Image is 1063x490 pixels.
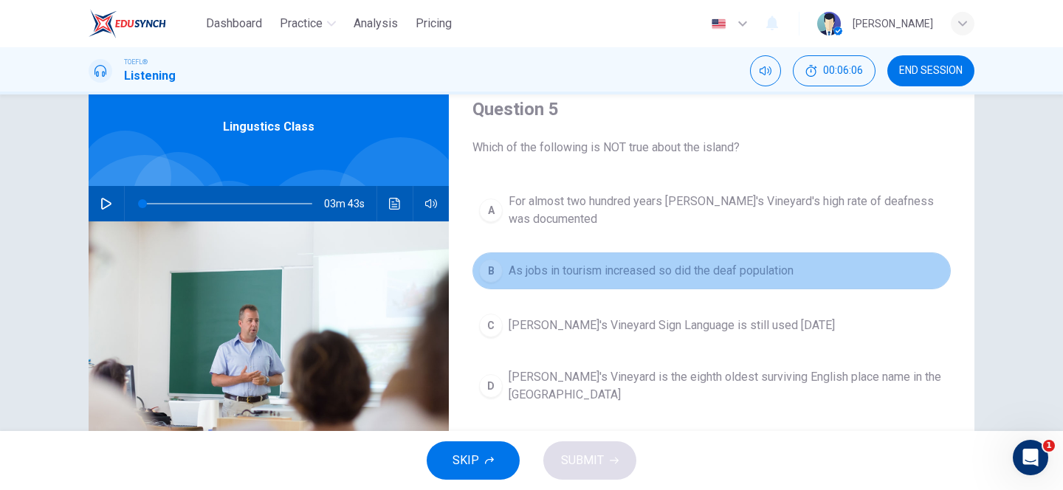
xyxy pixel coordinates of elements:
[124,67,176,85] h1: Listening
[32,391,66,401] span: Home
[823,65,863,77] span: 00:06:06
[793,55,875,86] button: 00:06:06
[472,186,951,235] button: AFor almost two hundred years [PERSON_NAME]'s Vineyard's high rate of deafness was documented
[354,15,398,32] span: Analysis
[383,186,407,221] button: Click to see the audio transcription
[66,285,309,297] span: If you ahve any difficulties please let mek now.
[887,55,974,86] button: END SESSION
[509,368,944,404] span: [PERSON_NAME]'s Vineyard is the eighth oldest surviving English place name in the [GEOGRAPHIC_DATA]
[30,347,224,362] div: Ask a question
[254,24,281,50] div: Close
[1043,440,1055,452] span: 1
[200,10,268,37] button: Dashboard
[66,299,151,314] div: [PERSON_NAME]
[472,307,951,344] button: C[PERSON_NAME]'s Vineyard Sign Language is still used [DATE]
[124,57,148,67] span: TOEFL®
[348,10,404,37] button: Analysis
[817,12,841,35] img: Profile picture
[472,139,951,156] span: Which of the following is NOT true about the island?
[30,262,265,277] div: Recent message
[899,65,963,77] span: END SESSION
[15,334,281,390] div: Ask a question
[479,259,503,283] div: B
[453,450,479,471] span: SKIP
[1013,440,1048,475] iframe: Intercom live chat
[472,362,951,410] button: D[PERSON_NAME]'s Vineyard is the eighth oldest surviving English place name in the [GEOGRAPHIC_DATA]
[853,15,933,32] div: [PERSON_NAME]
[479,374,503,398] div: D
[274,10,342,37] button: Practice
[750,55,781,86] div: Mute
[30,105,266,205] p: Hey [PERSON_NAME]. Welcome to EduSynch!
[509,317,835,334] span: [PERSON_NAME]'s Vineyard Sign Language is still used [DATE]
[509,193,944,228] span: For almost two hundred years [PERSON_NAME]'s Vineyard's high rate of deafness was documented
[427,441,520,480] button: SKIP
[472,97,951,121] h4: Question 5
[793,55,875,86] div: Hide
[123,391,173,401] span: Messages
[280,15,323,32] span: Practice
[472,252,951,289] button: BAs jobs in tourism increased so did the deaf population
[479,199,503,222] div: A
[154,299,196,314] div: • [DATE]
[89,9,166,38] img: EduSynch logo
[234,391,258,401] span: Help
[197,354,295,413] button: Help
[89,9,200,38] a: EduSynch logo
[98,354,196,413] button: Messages
[509,262,794,280] span: As jobs in tourism increased so did the deaf population
[223,118,314,136] span: Lingustics Class
[709,18,728,30] img: en
[324,186,376,221] span: 03m 43s
[16,272,280,326] div: Profile image for KatherineIf you ahve any difficulties please let mek now.[PERSON_NAME]•[DATE]
[15,249,281,327] div: Recent messageProfile image for KatherineIf you ahve any difficulties please let mek now.[PERSON_...
[416,15,452,32] span: Pricing
[479,314,503,337] div: C
[410,10,458,37] button: Pricing
[30,284,60,314] img: Profile image for Katherine
[206,15,262,32] span: Dashboard
[30,205,266,230] p: How can we help?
